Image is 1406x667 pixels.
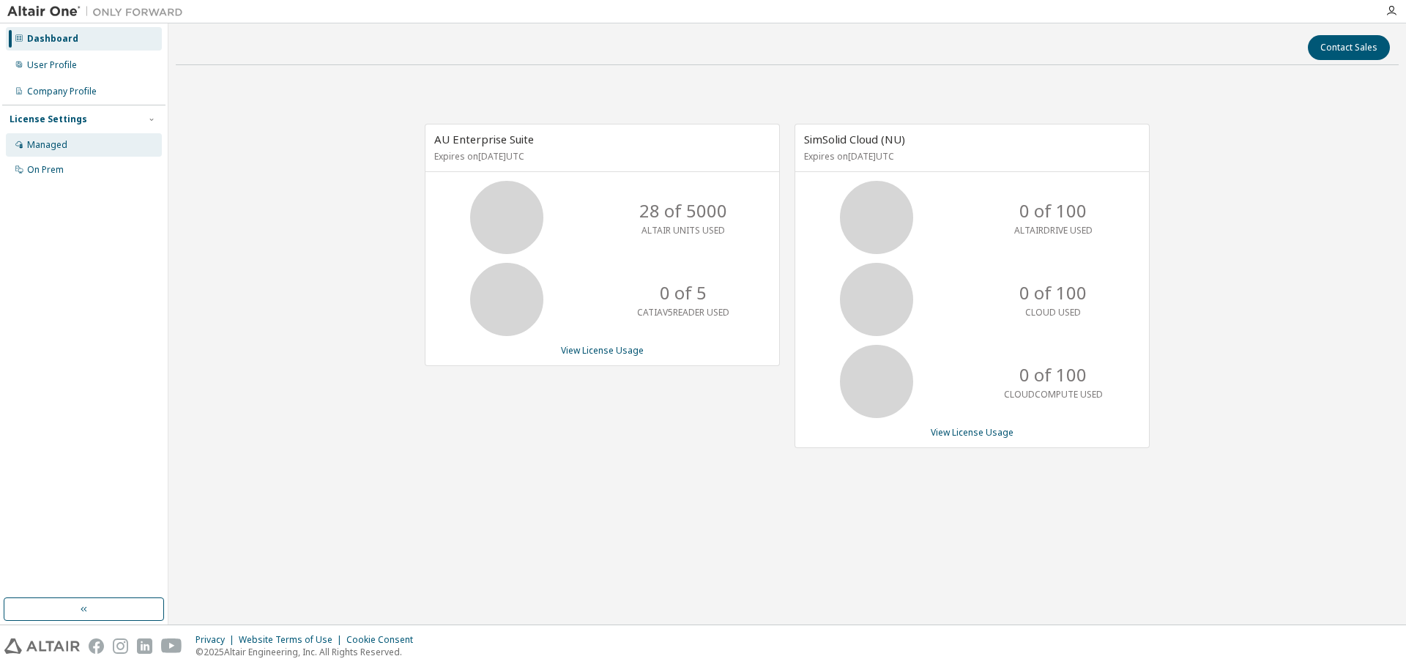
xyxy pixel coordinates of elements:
[161,638,182,654] img: youtube.svg
[27,33,78,45] div: Dashboard
[1019,198,1087,223] p: 0 of 100
[27,164,64,176] div: On Prem
[7,4,190,19] img: Altair One
[4,638,80,654] img: altair_logo.svg
[1308,35,1390,60] button: Contact Sales
[561,344,644,357] a: View License Usage
[1019,362,1087,387] p: 0 of 100
[1004,388,1103,400] p: CLOUDCOMPUTE USED
[1014,224,1093,236] p: ALTAIRDRIVE USED
[196,634,239,646] div: Privacy
[641,224,725,236] p: ALTAIR UNITS USED
[660,280,707,305] p: 0 of 5
[637,306,729,318] p: CATIAV5READER USED
[27,86,97,97] div: Company Profile
[434,150,767,163] p: Expires on [DATE] UTC
[1019,280,1087,305] p: 0 of 100
[346,634,422,646] div: Cookie Consent
[639,198,727,223] p: 28 of 5000
[89,638,104,654] img: facebook.svg
[931,426,1013,439] a: View License Usage
[196,646,422,658] p: © 2025 Altair Engineering, Inc. All Rights Reserved.
[239,634,346,646] div: Website Terms of Use
[804,132,905,146] span: SimSolid Cloud (NU)
[27,139,67,151] div: Managed
[27,59,77,71] div: User Profile
[434,132,534,146] span: AU Enterprise Suite
[804,150,1137,163] p: Expires on [DATE] UTC
[137,638,152,654] img: linkedin.svg
[1025,306,1081,318] p: CLOUD USED
[113,638,128,654] img: instagram.svg
[10,113,87,125] div: License Settings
